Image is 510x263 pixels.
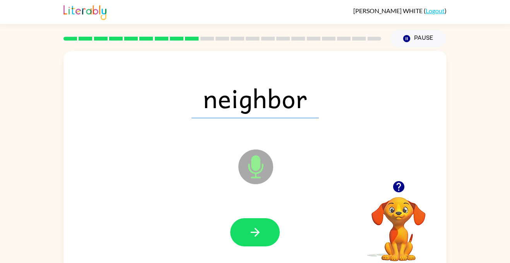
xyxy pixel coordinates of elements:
button: Pause [390,30,447,48]
div: ( ) [353,7,447,14]
video: Your browser must support playing .mp4 files to use Literably. Please try using another browser. [360,185,437,262]
span: [PERSON_NAME] WHITE [353,7,424,14]
img: Literably [63,3,106,20]
a: Logout [426,7,445,14]
span: neighbor [192,78,319,118]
